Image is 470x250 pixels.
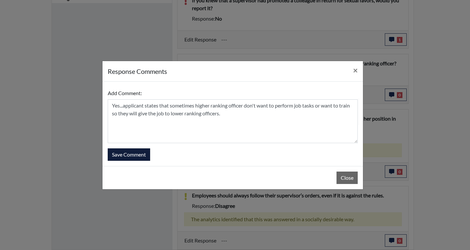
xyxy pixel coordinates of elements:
[348,61,363,79] button: Close
[108,66,167,76] h5: response Comments
[353,65,358,75] span: ×
[108,87,142,99] label: Add Comment:
[108,148,150,161] button: Save Comment
[337,172,358,184] button: Close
